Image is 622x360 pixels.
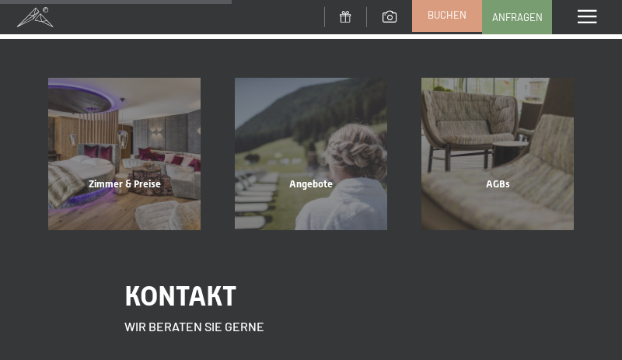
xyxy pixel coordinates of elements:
[218,78,404,230] a: Buchung Angebote
[486,178,510,190] span: AGBs
[31,78,218,230] a: Buchung Zimmer & Preise
[89,178,161,190] span: Zimmer & Preise
[428,8,466,22] span: Buchen
[492,10,543,24] span: Anfragen
[483,1,551,33] a: Anfragen
[124,319,264,334] span: Wir beraten Sie gerne
[289,178,333,190] span: Angebote
[124,280,236,312] span: Kontakt
[404,78,591,230] a: Buchung AGBs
